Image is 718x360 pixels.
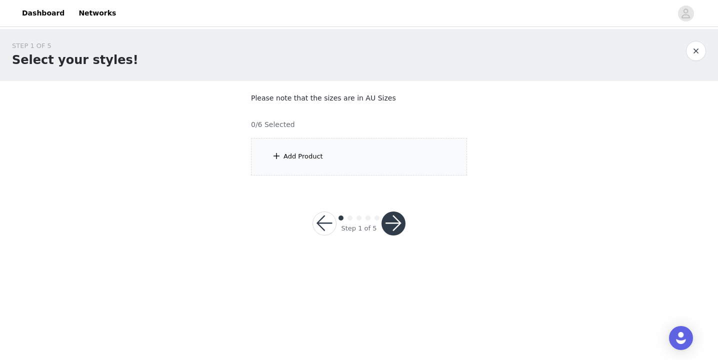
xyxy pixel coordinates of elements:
[251,119,295,130] h4: 0/6 Selected
[12,41,138,51] div: STEP 1 OF 5
[12,51,138,69] h1: Select your styles!
[681,5,690,21] div: avatar
[251,93,467,103] p: Please note that the sizes are in AU Sizes
[341,223,376,233] div: Step 1 of 5
[669,326,693,350] div: Open Intercom Messenger
[72,2,122,24] a: Networks
[16,2,70,24] a: Dashboard
[283,151,323,161] div: Add Product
